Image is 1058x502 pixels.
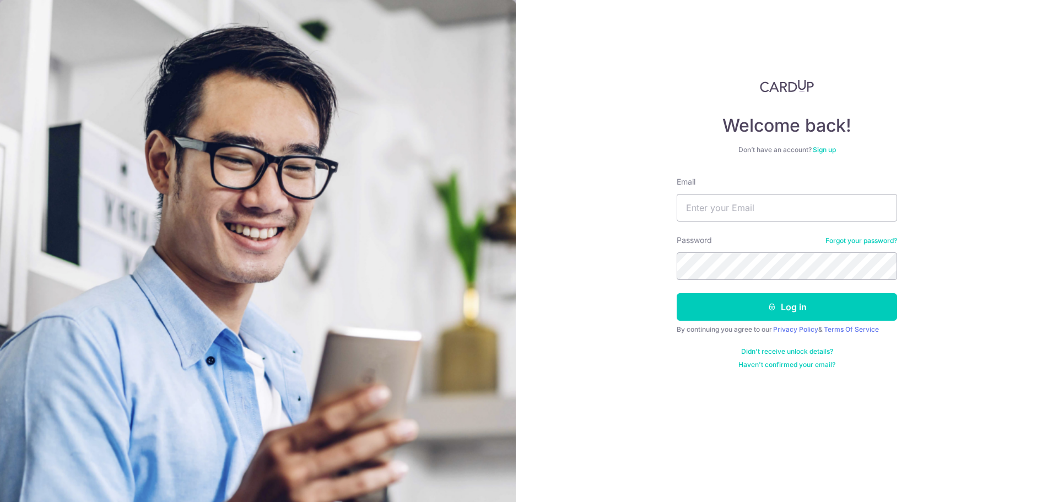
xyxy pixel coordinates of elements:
input: Enter your Email [677,194,897,222]
a: Haven't confirmed your email? [738,360,835,369]
a: Forgot your password? [825,236,897,245]
label: Password [677,235,712,246]
a: Terms Of Service [824,325,879,333]
a: Privacy Policy [773,325,818,333]
label: Email [677,176,695,187]
a: Didn't receive unlock details? [741,347,833,356]
button: Log in [677,293,897,321]
img: CardUp Logo [760,79,814,93]
div: By continuing you agree to our & [677,325,897,334]
div: Don’t have an account? [677,145,897,154]
h4: Welcome back! [677,115,897,137]
a: Sign up [813,145,836,154]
